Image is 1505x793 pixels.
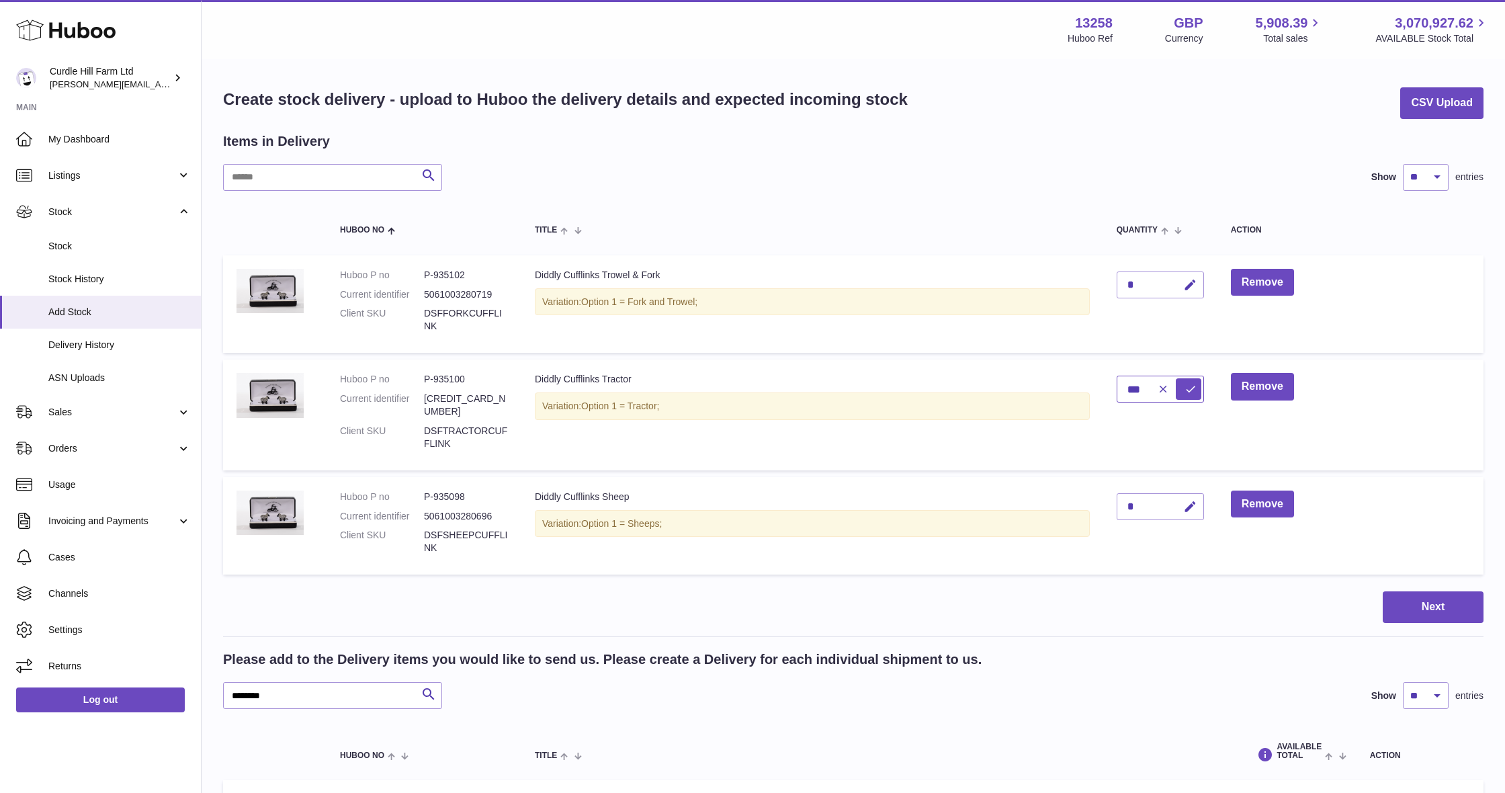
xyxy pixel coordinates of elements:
h1: Create stock delivery - upload to Huboo the delivery details and expected incoming stock [223,89,908,110]
dt: Client SKU [340,529,424,554]
button: CSV Upload [1400,87,1483,119]
dt: Huboo P no [340,491,424,503]
span: AVAILABLE Total [1277,743,1322,760]
td: Diddly Cufflinks Sheep [521,477,1103,575]
dd: P-935098 [424,491,508,503]
span: Quantity [1117,226,1158,235]
img: Diddly Cufflinks Sheep [236,491,304,536]
span: Add Stock [48,306,191,319]
div: Action [1231,226,1470,235]
span: Title [535,751,557,760]
h2: Items in Delivery [223,132,330,151]
a: 3,070,927.62 AVAILABLE Stock Total [1375,14,1489,45]
span: Usage [48,478,191,491]
dt: Current identifier [340,288,424,301]
span: Orders [48,442,177,455]
button: Remove [1231,373,1294,401]
div: Huboo Ref [1068,32,1113,45]
span: 5,908.39 [1256,14,1308,32]
dt: Current identifier [340,392,424,418]
label: Show [1371,690,1396,702]
span: Option 1 = Fork and Trowel; [581,296,697,307]
span: Stock [48,240,191,253]
span: Huboo no [340,226,384,235]
td: Diddly Cufflinks Trowel & Fork [521,255,1103,353]
span: ASN Uploads [48,372,191,384]
span: Title [535,226,557,235]
dd: [CREDIT_CARD_NUMBER] [424,392,508,418]
span: Settings [48,624,191,636]
strong: GBP [1174,14,1203,32]
span: Total sales [1263,32,1323,45]
dt: Client SKU [340,307,424,333]
span: Delivery History [48,339,191,351]
div: Action [1370,751,1470,760]
dd: 5061003280696 [424,510,508,523]
dd: P-935102 [424,269,508,282]
dd: DSFTRACTORCUFFLINK [424,425,508,450]
a: 5,908.39 Total sales [1256,14,1324,45]
span: Stock History [48,273,191,286]
dt: Huboo P no [340,269,424,282]
span: Huboo no [340,751,384,760]
img: miranda@diddlysquatfarmshop.com [16,68,36,88]
span: Option 1 = Sheeps; [581,518,662,529]
div: Variation: [535,510,1090,538]
dt: Current identifier [340,510,424,523]
span: Option 1 = Tractor; [581,401,659,411]
span: My Dashboard [48,133,191,146]
div: Currency [1165,32,1203,45]
span: Cases [48,551,191,564]
dt: Huboo P no [340,373,424,386]
span: Listings [48,169,177,182]
span: 3,070,927.62 [1395,14,1473,32]
dt: Client SKU [340,425,424,450]
span: Invoicing and Payments [48,515,177,528]
span: Channels [48,587,191,600]
img: Diddly Cufflinks Trowel & Fork [236,269,304,314]
span: Stock [48,206,177,218]
span: [PERSON_NAME][EMAIL_ADDRESS][DOMAIN_NAME] [50,79,269,89]
h2: Please add to the Delivery items you would like to send us. Please create a Delivery for each ind... [223,651,982,669]
button: Remove [1231,269,1294,296]
label: Show [1371,171,1396,183]
span: Sales [48,406,177,419]
span: AVAILABLE Stock Total [1375,32,1489,45]
div: Variation: [535,288,1090,316]
td: Diddly Cufflinks Tractor [521,360,1103,470]
button: Remove [1231,491,1294,518]
span: Returns [48,660,191,673]
dd: DSFSHEEPCUFFLINK [424,529,508,554]
a: Log out [16,687,185,712]
div: Variation: [535,392,1090,420]
img: Diddly Cufflinks Tractor [236,373,304,418]
button: Next [1383,591,1483,623]
span: entries [1455,690,1483,702]
strong: 13258 [1075,14,1113,32]
span: entries [1455,171,1483,183]
dd: DSFFORKCUFFLINK [424,307,508,333]
div: Curdle Hill Farm Ltd [50,65,171,91]
dd: 5061003280719 [424,288,508,301]
dd: P-935100 [424,373,508,386]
